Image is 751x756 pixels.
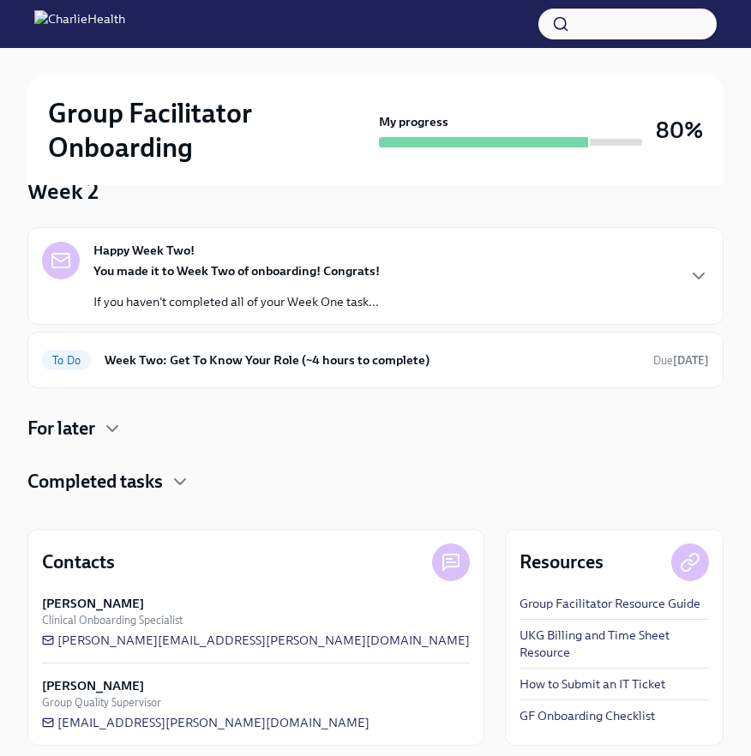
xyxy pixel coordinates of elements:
[27,469,163,495] h4: Completed tasks
[42,354,91,367] span: To Do
[93,293,380,310] p: If you haven't completed all of your Week One task...
[520,549,604,575] h4: Resources
[42,595,144,612] strong: [PERSON_NAME]
[93,263,380,279] strong: You made it to Week Two of onboarding! Congrats!
[27,416,95,441] h4: For later
[673,354,709,367] strong: [DATE]
[42,714,369,731] a: [EMAIL_ADDRESS][PERSON_NAME][DOMAIN_NAME]
[520,707,655,724] a: GF Onboarding Checklist
[42,612,183,628] span: Clinical Onboarding Specialist
[653,352,709,369] span: October 20th, 2025 10:00
[520,595,700,612] a: Group Facilitator Resource Guide
[48,96,372,165] h2: Group Facilitator Onboarding
[520,627,709,661] a: UKG Billing and Time Sheet Resource
[42,549,115,575] h4: Contacts
[42,346,709,374] a: To DoWeek Two: Get To Know Your Role (~4 hours to complete)Due[DATE]
[520,675,665,693] a: How to Submit an IT Ticket
[27,176,99,207] h3: Week 2
[34,10,125,38] img: CharlieHealth
[379,113,448,130] strong: My progress
[42,677,144,694] strong: [PERSON_NAME]
[656,115,703,146] h3: 80%
[27,416,724,441] div: For later
[42,694,161,711] span: Group Quality Supervisor
[653,354,709,367] span: Due
[105,351,640,369] h6: Week Two: Get To Know Your Role (~4 hours to complete)
[27,469,724,495] div: Completed tasks
[42,632,470,649] a: [PERSON_NAME][EMAIL_ADDRESS][PERSON_NAME][DOMAIN_NAME]
[93,242,195,259] strong: Happy Week Two!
